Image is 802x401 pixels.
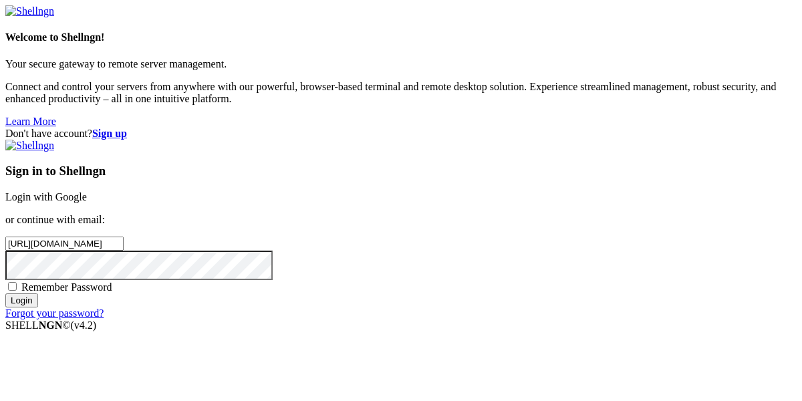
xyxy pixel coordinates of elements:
input: Login [5,293,38,307]
span: 4.2.0 [71,319,97,331]
img: Shellngn [5,140,54,152]
a: Forgot your password? [5,307,104,319]
b: NGN [39,319,63,331]
h3: Sign in to Shellngn [5,164,797,178]
a: Learn More [5,116,56,127]
span: SHELL © [5,319,96,331]
a: Login with Google [5,191,87,203]
input: Remember Password [8,282,17,291]
a: Sign up [92,128,127,139]
p: Your secure gateway to remote server management. [5,58,797,70]
h4: Welcome to Shellngn! [5,31,797,43]
input: Email address [5,237,124,251]
span: Remember Password [21,281,112,293]
p: Connect and control your servers from anywhere with our powerful, browser-based terminal and remo... [5,81,797,105]
img: Shellngn [5,5,54,17]
p: or continue with email: [5,214,797,226]
div: Don't have account? [5,128,797,140]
